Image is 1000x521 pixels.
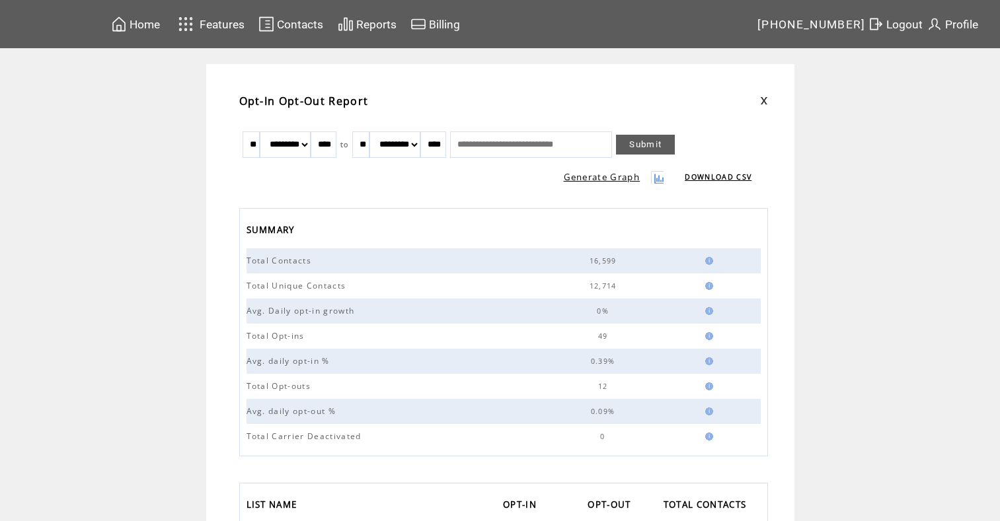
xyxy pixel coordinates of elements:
span: OPT-IN [503,495,540,517]
img: home.svg [111,16,127,32]
span: Total Carrier Deactivated [247,431,365,442]
span: Total Opt-ins [247,330,308,341]
span: 0% [597,306,612,316]
img: chart.svg [338,16,354,32]
span: Total Contacts [247,255,315,266]
span: 0.09% [591,407,619,416]
a: OPT-IN [503,495,543,517]
span: 0.39% [591,357,619,366]
a: TOTAL CONTACTS [664,495,753,517]
span: 12 [598,382,611,391]
a: Features [173,11,247,37]
span: Avg. daily opt-in % [247,355,333,366]
span: 49 [598,331,611,341]
span: LIST NAME [247,495,301,517]
span: Home [130,18,160,31]
span: Profile [945,18,978,31]
a: LIST NAME [247,495,304,517]
span: Contacts [277,18,323,31]
span: Billing [429,18,460,31]
a: OPT-OUT [588,495,637,517]
a: Billing [408,14,462,34]
span: 16,599 [590,256,620,265]
a: Reports [336,14,399,34]
span: OPT-OUT [588,495,634,517]
span: Total Opt-outs [247,380,315,392]
img: help.gif [701,357,713,365]
img: help.gif [701,282,713,290]
img: exit.svg [868,16,884,32]
a: DOWNLOAD CSV [685,172,751,182]
span: 0 [600,432,608,441]
span: SUMMARY [247,221,298,242]
img: help.gif [701,257,713,265]
a: Profile [925,14,980,34]
a: Logout [866,14,925,34]
a: Generate Graph [564,171,640,183]
span: to [340,140,349,149]
a: Home [109,14,162,34]
img: help.gif [701,433,713,440]
span: Avg. daily opt-out % [247,405,340,417]
span: [PHONE_NUMBER] [757,18,866,31]
img: contacts.svg [258,16,274,32]
span: TOTAL CONTACTS [664,495,750,517]
span: 12,714 [590,281,620,291]
span: Logout [886,18,923,31]
span: Reports [356,18,397,31]
img: help.gif [701,332,713,340]
img: help.gif [701,382,713,390]
img: features.svg [174,13,198,35]
span: Opt-In Opt-Out Report [239,94,369,108]
img: help.gif [701,307,713,315]
img: help.gif [701,407,713,415]
span: Total Unique Contacts [247,280,350,291]
span: Features [200,18,245,31]
img: creidtcard.svg [410,16,426,32]
a: Submit [616,135,675,155]
img: profile.svg [927,16,942,32]
a: Contacts [256,14,325,34]
span: Avg. Daily opt-in growth [247,305,358,316]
